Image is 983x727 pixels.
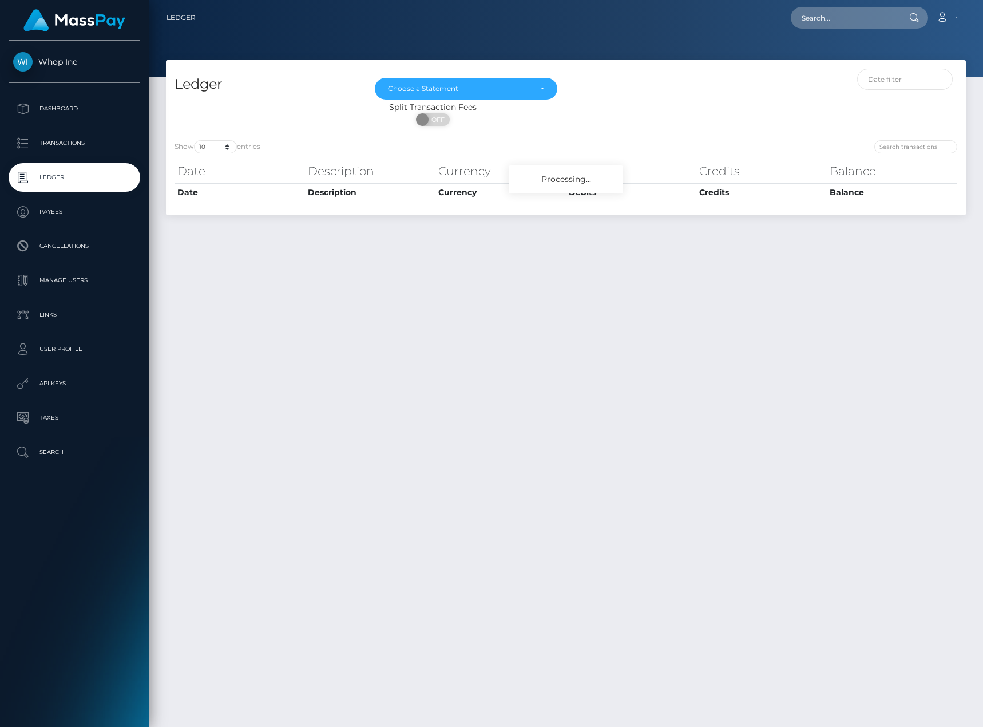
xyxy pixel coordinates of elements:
[23,9,125,31] img: MassPay Logo
[175,74,358,94] h4: Ledger
[175,160,305,183] th: Date
[9,232,140,260] a: Cancellations
[566,183,696,201] th: Debits
[166,101,699,113] div: Split Transaction Fees
[9,94,140,123] a: Dashboard
[13,203,136,220] p: Payees
[696,160,827,183] th: Credits
[9,301,140,329] a: Links
[791,7,898,29] input: Search...
[857,69,953,90] input: Date filter
[305,160,435,183] th: Description
[13,135,136,152] p: Transactions
[9,266,140,295] a: Manage Users
[375,78,558,100] button: Choose a Statement
[9,57,140,67] span: Whop Inc
[13,238,136,255] p: Cancellations
[9,197,140,226] a: Payees
[13,52,33,72] img: Whop Inc
[175,183,305,201] th: Date
[509,165,623,193] div: Processing...
[9,129,140,157] a: Transactions
[13,444,136,461] p: Search
[388,84,532,93] div: Choose a Statement
[13,169,136,186] p: Ledger
[305,183,435,201] th: Description
[696,183,827,201] th: Credits
[9,369,140,398] a: API Keys
[13,375,136,392] p: API Keys
[167,6,196,30] a: Ledger
[13,272,136,289] p: Manage Users
[435,183,566,201] th: Currency
[13,409,136,426] p: Taxes
[175,140,260,153] label: Show entries
[194,140,237,153] select: Showentries
[13,306,136,323] p: Links
[435,160,566,183] th: Currency
[13,100,136,117] p: Dashboard
[422,113,451,126] span: OFF
[9,404,140,432] a: Taxes
[827,160,957,183] th: Balance
[827,183,957,201] th: Balance
[9,438,140,467] a: Search
[9,163,140,192] a: Ledger
[566,160,696,183] th: Debits
[13,341,136,358] p: User Profile
[874,140,957,153] input: Search transactions
[9,335,140,363] a: User Profile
